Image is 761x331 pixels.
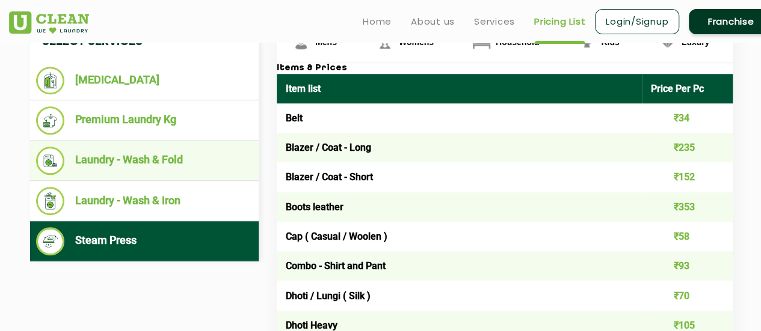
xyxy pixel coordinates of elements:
[36,227,253,255] li: Steam Press
[474,14,515,29] a: Services
[277,281,642,310] td: Dhoti / Lungi ( Silk )
[277,192,642,222] td: Boots leather
[277,162,642,192] td: Blazer / Coat - Short
[36,187,64,215] img: Laundry - Wash & Iron
[642,281,733,310] td: ₹70
[363,14,392,29] a: Home
[36,67,253,94] li: [MEDICAL_DATA]
[277,251,642,281] td: Combo - Shirt and Pant
[36,67,64,94] img: Dry Cleaning
[9,11,89,34] img: UClean Laundry and Dry Cleaning
[277,63,733,74] h3: Items & Prices
[642,103,733,133] td: ₹34
[277,133,642,162] td: Blazer / Coat - Long
[642,74,733,103] th: Price Per Pc
[277,222,642,251] td: Cap ( Casual / Woolen )
[36,147,253,175] li: Laundry - Wash & Fold
[36,106,253,135] li: Premium Laundry Kg
[411,14,455,29] a: About us
[36,106,64,135] img: Premium Laundry Kg
[642,162,733,192] td: ₹152
[277,103,642,133] td: Belt
[36,147,64,175] img: Laundry - Wash & Fold
[534,14,585,29] a: Pricing List
[642,133,733,162] td: ₹235
[642,222,733,251] td: ₹58
[642,192,733,222] td: ₹353
[595,9,679,34] a: Login/Signup
[642,251,733,281] td: ₹93
[277,74,642,103] th: Item list
[36,187,253,215] li: Laundry - Wash & Iron
[36,227,64,255] img: Steam Press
